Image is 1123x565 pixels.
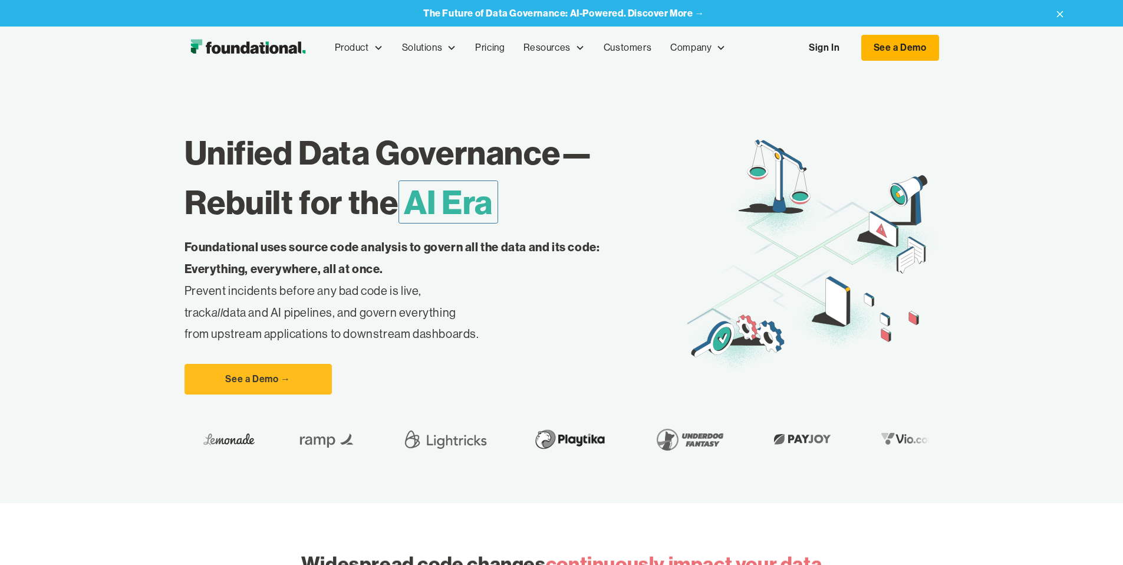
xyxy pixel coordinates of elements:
[335,40,369,55] div: Product
[594,28,661,67] a: Customers
[185,236,637,345] p: Prevent incidents before any bad code is live, track data and AI pipelines, and govern everything...
[670,40,712,55] div: Company
[423,8,704,19] a: The Future of Data Governance: AI-Powered. Discover More →
[185,239,600,276] strong: Foundational uses source code analysis to govern all the data and its code: Everything, everywher...
[402,40,442,55] div: Solutions
[423,7,704,19] strong: The Future of Data Governance: AI-Powered. Discover More →
[523,40,570,55] div: Resources
[325,28,393,67] div: Product
[292,423,363,456] img: Ramp
[861,35,939,61] a: See a Demo
[661,28,735,67] div: Company
[514,28,594,67] div: Resources
[528,423,612,456] img: Playtika
[401,423,490,456] img: Lightricks
[650,423,730,456] img: Underdog Fantasy
[203,430,255,448] img: Lemonade
[185,36,311,60] a: home
[875,430,943,448] img: Vio.com
[466,28,514,67] a: Pricing
[797,35,851,60] a: Sign In
[185,364,332,395] a: See a Demo →
[768,430,837,448] img: Payjoy
[393,28,466,67] div: Solutions
[212,305,223,320] em: all
[399,180,499,224] span: AI Era
[185,128,687,227] h1: Unified Data Governance— Rebuilt for the
[185,36,311,60] img: Foundational Logo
